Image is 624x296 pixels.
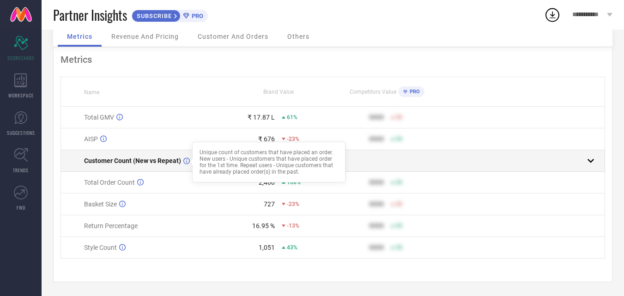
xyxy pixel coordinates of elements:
[189,12,203,19] span: PRO
[13,167,29,174] span: TRENDS
[258,135,275,143] div: ₹ 676
[111,33,179,40] span: Revenue And Pricing
[132,7,208,22] a: SUBSCRIBEPRO
[264,200,275,208] div: 727
[287,223,299,229] span: -13%
[396,223,402,229] span: 50
[259,179,275,186] div: 2,460
[287,33,309,40] span: Others
[396,244,402,251] span: 50
[287,244,297,251] span: 43%
[7,54,35,61] span: SCORECARDS
[8,92,34,99] span: WORKSPACE
[287,179,301,186] span: 108%
[544,6,561,23] div: Open download list
[84,157,181,164] span: Customer Count (New vs Repeat)
[53,6,127,24] span: Partner Insights
[84,114,114,121] span: Total GMV
[396,136,402,142] span: 50
[287,136,299,142] span: -23%
[84,89,99,96] span: Name
[287,201,299,207] span: -23%
[200,149,338,175] div: Unique count of customers that have placed an order. New users - Unique customers that have place...
[132,12,174,19] span: SUBSCRIBE
[7,129,35,136] span: SUGGESTIONS
[396,114,402,121] span: 50
[84,222,138,230] span: Return Percentage
[17,204,25,211] span: FWD
[84,179,135,186] span: Total Order Count
[396,179,402,186] span: 50
[84,244,117,251] span: Style Count
[369,222,384,230] div: 9999
[248,114,275,121] div: ₹ 17.87 L
[84,200,117,208] span: Basket Size
[252,222,275,230] div: 16.95 %
[369,135,384,143] div: 9999
[263,89,294,95] span: Brand Value
[396,201,402,207] span: 50
[84,135,98,143] span: AISP
[369,244,384,251] div: 9999
[67,33,92,40] span: Metrics
[61,54,605,65] div: Metrics
[198,33,268,40] span: Customer And Orders
[287,114,297,121] span: 61%
[369,200,384,208] div: 9999
[369,114,384,121] div: 9999
[350,89,396,95] span: Competitors Value
[259,244,275,251] div: 1,051
[407,89,420,95] span: PRO
[369,179,384,186] div: 9999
